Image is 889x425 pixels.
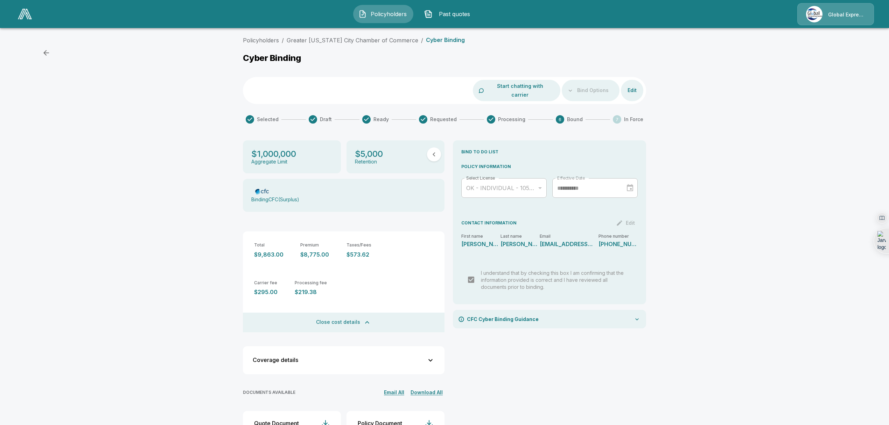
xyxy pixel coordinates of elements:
li: / [421,36,423,44]
p: Taxes/Fees [346,243,387,248]
span: Processing [498,116,525,123]
span: Draft [320,116,332,123]
p: Denny [500,241,540,247]
label: Effective Date [557,175,585,181]
a: Agency IconGlobal Express Underwriters [797,3,874,25]
p: $8,775.00 [300,251,341,258]
button: Start chatting with carrier [485,80,555,101]
p: Barbara [461,241,500,247]
button: Past quotes IconPast quotes [419,5,479,23]
span: In Force [624,116,643,123]
p: Aggregate Limit [251,159,287,165]
img: Carrier Logo [251,188,273,195]
p: Email [540,234,598,238]
span: Past quotes [435,10,474,18]
p: Cyber Binding [426,37,465,43]
p: Last name [500,234,540,238]
p: Processing fee [295,280,335,286]
p: Premium [300,243,341,248]
p: Global Express Underwriters [828,11,865,18]
button: Email All [382,388,406,397]
li: / [282,36,284,44]
p: Retention [355,159,377,165]
span: I understand that by checking this box I am confirming that the information provided is correct a... [481,270,624,290]
span: Selected [257,116,279,123]
p: $219.38 [295,289,335,295]
span: Bound [567,116,583,123]
button: Download All [409,388,444,397]
p: BIND TO DO LIST [461,149,638,155]
p: Phone number [598,234,638,238]
p: Cyber Binding [243,53,301,63]
img: Policyholders Icon [358,10,367,18]
span: Policyholders [370,10,408,18]
img: AA Logo [18,9,32,19]
nav: breadcrumb [243,36,465,44]
a: Policyholders [243,37,279,44]
a: Greater [US_STATE] City Chamber of Commerce [287,37,418,44]
span: Requested [430,116,457,123]
p: bdenny@okcchamber.com [540,241,593,247]
p: CONTACT INFORMATION [461,220,517,226]
span: Ready [373,116,389,123]
p: First name [461,234,500,238]
p: $573.62 [346,251,387,258]
p: Total [254,243,295,248]
p: Carrier fee [254,280,295,286]
p: 405-297-8970 [598,241,638,247]
p: DOCUMENTS AVAILABLE [243,390,295,395]
text: 7 [616,117,618,122]
p: $9,863.00 [254,251,295,258]
text: 6 [559,117,561,122]
img: Past quotes Icon [424,10,433,18]
p: $1,000,000 [251,149,296,159]
button: Coverage details [247,350,440,370]
div: OK - INDIVIDUAL - 105244 - [PERSON_NAME] [461,178,547,198]
button: Close cost details [243,313,444,332]
img: Agency Icon [806,6,822,22]
p: Binding CFC ( Surplus ) [251,197,299,203]
button: Edit [621,84,643,97]
p: CFC Cyber Binding Guidance [467,315,539,323]
p: POLICY INFORMATION [461,163,638,170]
p: $295.00 [254,289,295,295]
div: Coverage details [253,357,426,363]
p: $5,000 [355,149,383,159]
button: Policyholders IconPolicyholders [353,5,413,23]
label: Select License [466,175,495,181]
